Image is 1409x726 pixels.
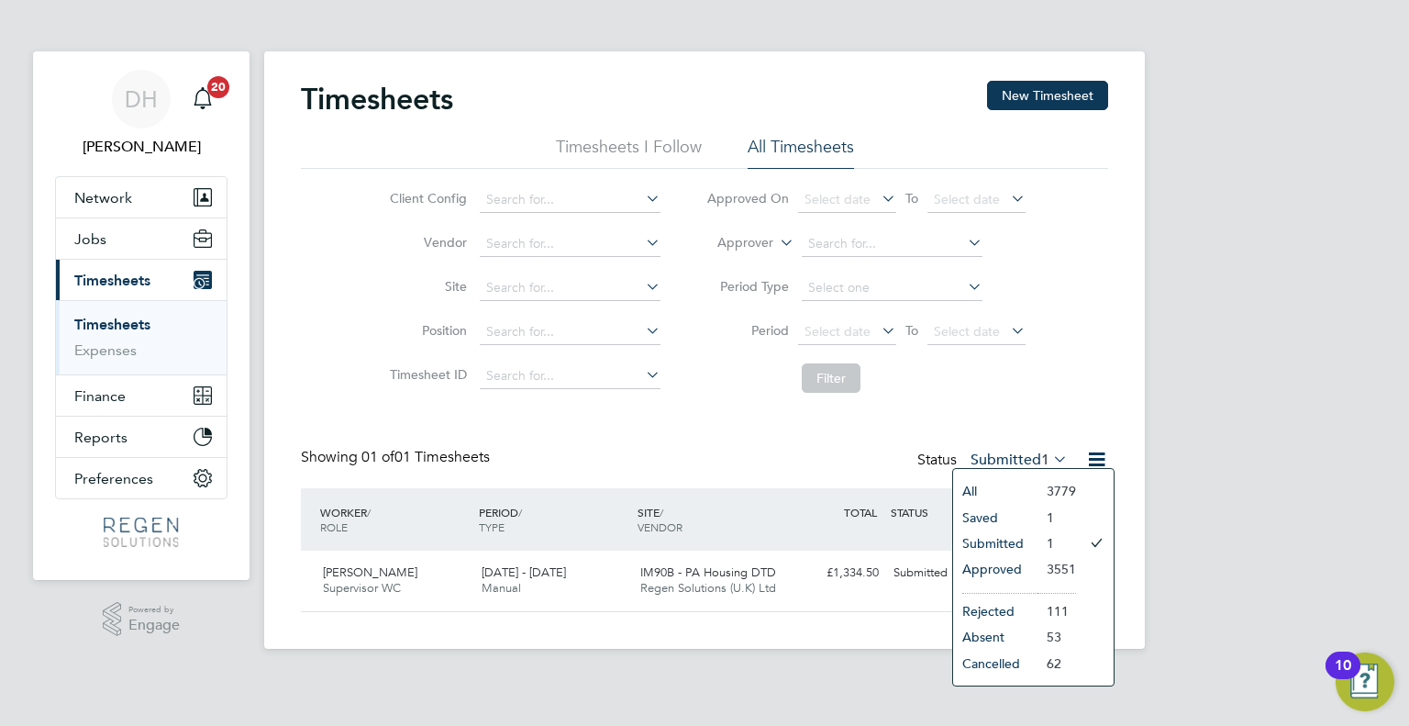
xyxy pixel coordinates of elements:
span: Jobs [74,230,106,248]
span: Timesheets [74,272,150,289]
span: Select date [804,323,871,340]
span: 20 [207,76,229,98]
li: Timesheets I Follow [556,136,702,169]
li: All Timesheets [748,136,854,169]
span: [PERSON_NAME] [323,564,417,580]
span: ROLE [320,519,348,534]
span: 01 of [361,448,394,466]
div: Timesheets [56,300,227,374]
a: Timesheets [74,316,150,333]
div: Submitted [886,558,982,588]
label: Site [384,278,467,295]
span: Regen Solutions (U.K) Ltd [640,580,776,596]
label: Timesheet ID [384,366,467,383]
h2: Timesheets [301,81,453,117]
span: / [367,505,371,519]
div: 10 [1335,665,1351,689]
input: Search for... [802,231,982,257]
button: Reports [56,417,227,457]
span: IM90B - PA Housing DTD [640,564,776,580]
li: 1 [1037,505,1076,531]
li: Submitted [953,531,1037,556]
button: Network [56,177,227,218]
button: Timesheets [56,260,227,300]
label: Period [706,322,789,339]
span: Preferences [74,470,153,487]
span: TOTAL [844,505,877,519]
img: regensolutions-logo-retina.png [104,518,178,547]
div: WORKER [316,496,474,543]
span: Reports [74,429,128,446]
span: 01 Timesheets [361,448,490,466]
span: Manual [482,580,521,596]
input: Search for... [480,231,660,257]
li: Approved [953,556,1037,582]
span: Select date [934,191,1000,207]
li: 3551 [1037,556,1076,582]
label: Approved On [706,190,789,207]
li: All [953,478,1037,504]
nav: Main navigation [33,51,250,580]
span: [DATE] - [DATE] [482,564,566,580]
div: Status [917,448,1071,474]
button: New Timesheet [987,81,1108,110]
button: Filter [802,363,860,393]
li: 111 [1037,598,1076,624]
label: Submitted [971,451,1068,469]
li: 1 [1037,531,1076,556]
label: Position [384,322,467,339]
span: To [900,186,924,210]
div: Showing [301,448,494,467]
button: Finance [56,375,227,416]
li: Cancelled [953,651,1037,676]
span: Select date [934,323,1000,340]
div: PERIOD [474,496,633,543]
span: To [900,318,924,342]
button: Jobs [56,218,227,259]
button: Open Resource Center, 10 new notifications [1336,653,1394,711]
button: Preferences [56,458,227,498]
li: 53 [1037,624,1076,650]
input: Search for... [480,187,660,213]
a: Powered byEngage [103,602,181,637]
span: 1 [1041,451,1049,469]
li: 62 [1037,651,1076,676]
span: Darren Hartman [55,136,227,158]
span: Engage [128,618,180,633]
li: Saved [953,505,1037,531]
input: Select one [802,275,982,301]
label: Period Type [706,278,789,295]
input: Search for... [480,275,660,301]
span: / [660,505,663,519]
a: Go to home page [55,518,227,547]
li: Absent [953,624,1037,650]
label: Vendor [384,234,467,251]
span: VENDOR [638,519,682,534]
input: Search for... [480,363,660,389]
label: Approver [691,234,773,252]
input: Search for... [480,319,660,345]
li: Rejected [953,598,1037,624]
div: SITE [633,496,792,543]
a: Expenses [74,341,137,359]
span: DH [125,87,158,111]
span: / [518,505,522,519]
a: DH[PERSON_NAME] [55,70,227,158]
span: Supervisor WC [323,580,401,596]
span: Network [74,189,132,207]
span: TYPE [479,519,505,534]
span: Powered by [128,602,180,618]
div: STATUS [886,496,982,529]
a: 20 [184,70,221,128]
span: Finance [74,387,126,405]
div: £1,334.50 [791,558,886,588]
li: 3779 [1037,478,1076,504]
label: Client Config [384,190,467,207]
span: Select date [804,191,871,207]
